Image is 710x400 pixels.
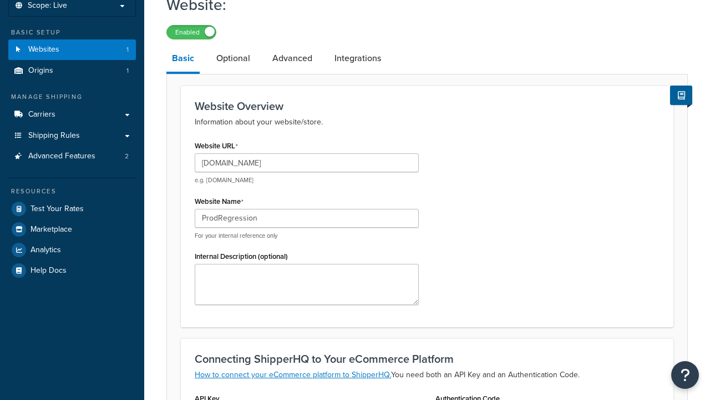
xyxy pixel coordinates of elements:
[125,152,129,161] span: 2
[195,232,419,240] p: For your internal reference only
[166,45,200,74] a: Basic
[195,252,288,261] label: Internal Description (optional)
[195,353,660,365] h3: Connecting ShipperHQ to Your eCommerce Platform
[28,66,53,76] span: Origins
[8,261,136,281] a: Help Docs
[195,369,391,381] a: How to connect your eCommerce platform to ShipperHQ.
[167,26,216,39] label: Enabled
[671,361,699,389] button: Open Resource Center
[8,146,136,167] li: Advanced Features
[211,45,256,72] a: Optional
[8,187,136,196] div: Resources
[195,368,660,382] p: You need both an API Key and an Authentication Code.
[8,146,136,167] a: Advanced Features2
[8,28,136,37] div: Basic Setup
[8,219,136,239] a: Marketplace
[670,86,692,105] button: Show Help Docs
[8,61,136,81] li: Origins
[8,39,136,60] a: Websites1
[329,45,387,72] a: Integrations
[31,246,61,255] span: Analytics
[195,100,660,112] h3: Website Overview
[126,66,129,76] span: 1
[28,131,80,141] span: Shipping Rules
[8,39,136,60] li: Websites
[195,197,244,206] label: Website Name
[267,45,318,72] a: Advanced
[195,116,660,129] p: Information about your website/store.
[31,204,84,214] span: Test Your Rates
[31,266,67,276] span: Help Docs
[8,61,136,81] a: Origins1
[28,45,59,54] span: Websites
[28,1,67,11] span: Scope: Live
[8,199,136,219] a: Test Your Rates
[126,45,129,54] span: 1
[195,142,238,151] label: Website URL
[8,92,136,102] div: Manage Shipping
[8,126,136,146] a: Shipping Rules
[28,152,95,161] span: Advanced Features
[8,240,136,260] a: Analytics
[28,110,55,119] span: Carriers
[195,176,419,184] p: e.g. [DOMAIN_NAME]
[8,104,136,125] a: Carriers
[31,225,72,234] span: Marketplace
